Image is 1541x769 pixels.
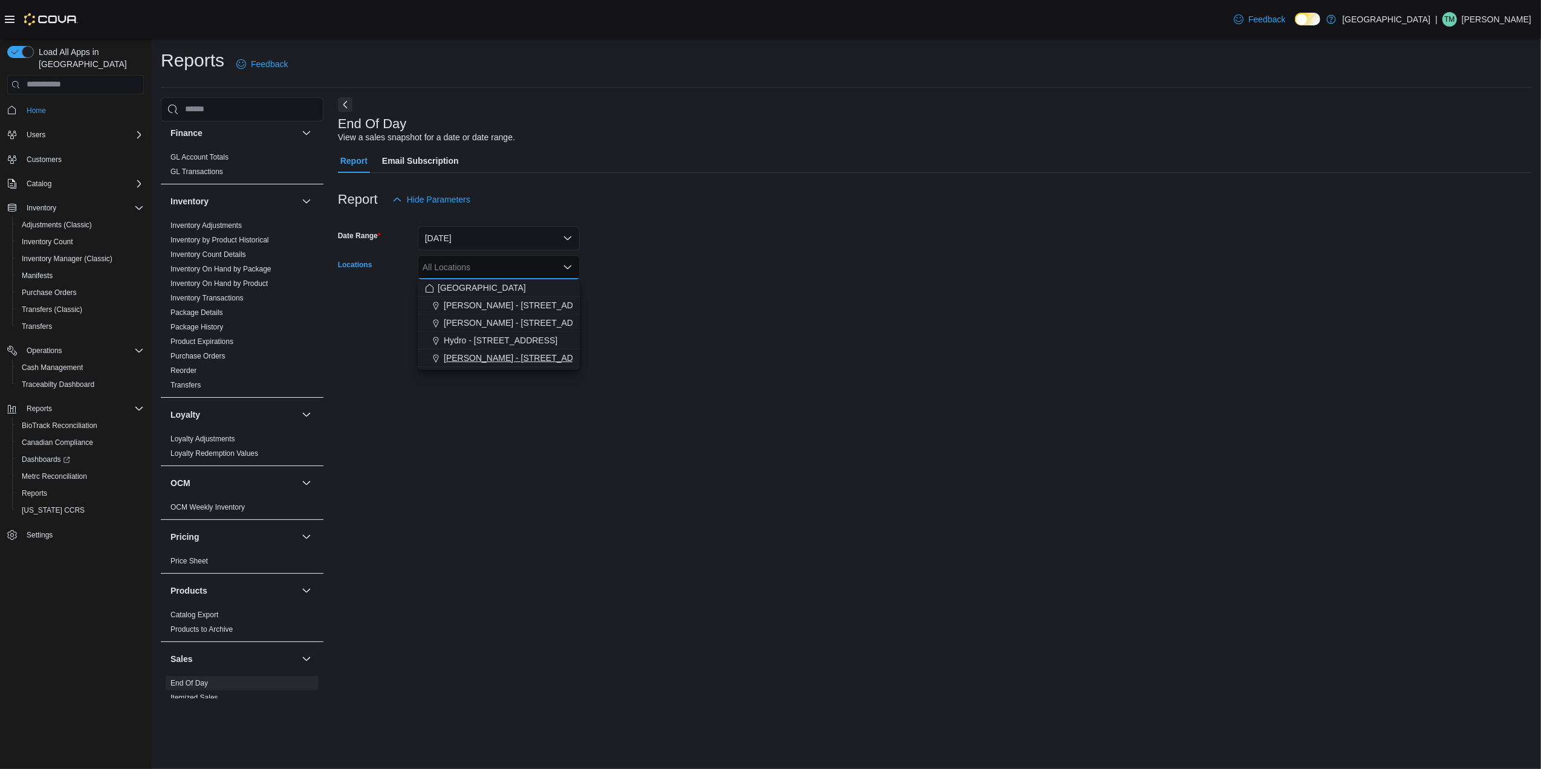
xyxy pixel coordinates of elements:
button: Transfers [12,318,149,335]
a: Manifests [17,268,57,283]
button: Products [170,585,297,597]
button: Reports [2,400,149,417]
a: Customers [22,152,67,167]
button: Loyalty [299,407,314,422]
div: Loyalty [161,432,323,466]
h3: Loyalty [170,409,200,421]
h3: Products [170,585,207,597]
button: Canadian Compliance [12,434,149,451]
span: Customers [22,152,144,167]
div: Products [161,608,323,641]
span: Loyalty Adjustments [170,434,235,444]
span: Inventory Manager (Classic) [22,254,112,264]
a: Loyalty Adjustments [170,435,235,443]
span: Itemized Sales [170,693,218,702]
span: Manifests [22,271,53,281]
span: Dashboards [22,455,70,464]
span: Operations [22,343,144,358]
button: Catalog [2,175,149,192]
button: BioTrack Reconciliation [12,417,149,434]
span: Metrc Reconciliation [22,472,87,481]
span: Inventory Count [22,237,73,247]
a: Products to Archive [170,625,233,634]
span: Feedback [1248,13,1285,25]
button: Finance [170,127,297,139]
span: Reorder [170,366,196,375]
a: Metrc Reconciliation [17,469,92,484]
span: Feedback [251,58,288,70]
span: [PERSON_NAME] - [STREET_ADDRESS][PERSON_NAME] [444,299,674,311]
a: Price Sheet [170,557,208,565]
span: Adjustments (Classic) [17,218,144,232]
a: Settings [22,528,57,542]
div: Choose from the following options [418,279,580,367]
button: [PERSON_NAME] - [STREET_ADDRESS] [418,314,580,332]
span: Adjustments (Classic) [22,220,92,230]
span: Traceabilty Dashboard [17,377,144,392]
div: Pricing [161,554,323,573]
a: Dashboards [12,451,149,468]
button: Reports [22,401,57,416]
span: Metrc Reconciliation [17,469,144,484]
a: Inventory by Product Historical [170,236,269,244]
button: Pricing [170,531,297,543]
a: Home [22,103,51,118]
span: Reports [27,404,52,414]
a: Purchase Orders [170,352,225,360]
span: Canadian Compliance [17,435,144,450]
span: Users [22,128,144,142]
a: Dashboards [17,452,75,467]
button: Traceabilty Dashboard [12,376,149,393]
div: Tre Mace [1442,12,1457,27]
span: Users [27,130,45,140]
nav: Complex example [7,97,144,576]
span: Reports [22,401,144,416]
a: [US_STATE] CCRS [17,503,89,518]
button: Sales [170,653,297,665]
span: Home [27,106,46,115]
span: [PERSON_NAME] - [STREET_ADDRESS] [444,352,605,364]
span: Transfers (Classic) [22,305,82,314]
button: Close list of options [563,262,573,272]
button: Catalog [22,177,56,191]
a: Inventory On Hand by Product [170,279,268,288]
span: Home [22,103,144,118]
span: Inventory On Hand by Package [170,264,271,274]
button: Home [2,102,149,119]
span: Cash Management [22,363,83,372]
span: Hydro - [STREET_ADDRESS] [444,334,557,346]
button: Next [338,97,352,112]
span: Operations [27,346,62,355]
a: Purchase Orders [17,285,82,300]
a: Transfers (Classic) [17,302,87,317]
button: Operations [22,343,67,358]
p: | [1435,12,1438,27]
a: OCM Weekly Inventory [170,503,245,511]
a: Canadian Compliance [17,435,98,450]
span: Email Subscription [382,149,459,173]
span: End Of Day [170,678,208,688]
a: Inventory Manager (Classic) [17,251,117,266]
button: Metrc Reconciliation [12,468,149,485]
div: Finance [161,150,323,184]
span: TM [1444,12,1455,27]
a: BioTrack Reconciliation [17,418,102,433]
span: Product Expirations [170,337,233,346]
span: Purchase Orders [17,285,144,300]
span: Settings [22,527,144,542]
a: Cash Management [17,360,88,375]
span: [PERSON_NAME] - [STREET_ADDRESS] [444,317,605,329]
button: Manifests [12,267,149,284]
div: Inventory [161,218,323,397]
span: Transfers [170,380,201,390]
button: Inventory [299,194,314,209]
span: GL Account Totals [170,152,229,162]
span: Price Sheet [170,556,208,566]
span: Inventory [27,203,56,213]
a: Inventory On Hand by Package [170,265,271,273]
a: Feedback [232,52,293,76]
span: Cash Management [17,360,144,375]
button: Products [299,583,314,598]
button: [PERSON_NAME] - [STREET_ADDRESS] [418,349,580,367]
